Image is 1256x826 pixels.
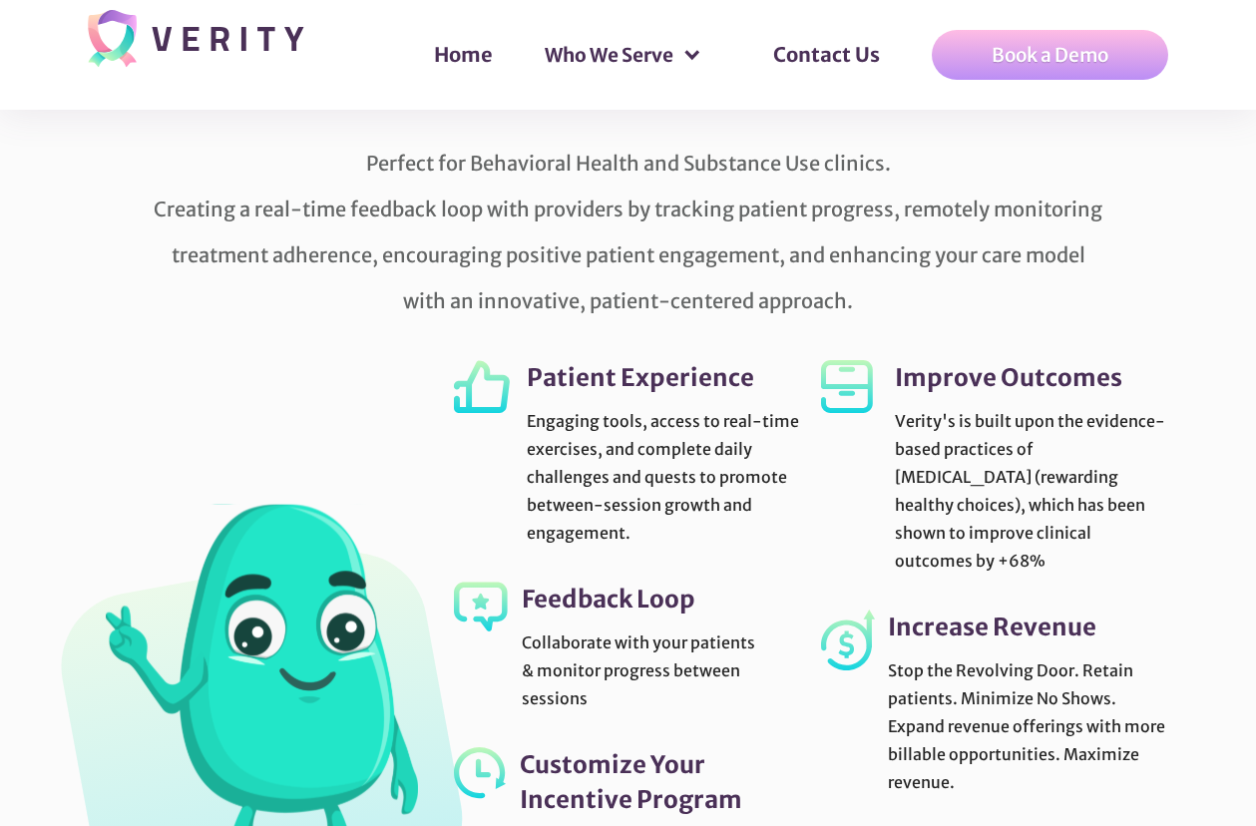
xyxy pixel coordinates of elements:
div: Stop the Revolving Door. Retain patients. Minimize No Shows. Expand revenue offerings with more b... [888,656,1168,796]
div: Increase Revenue [888,610,1096,644]
a: Contact Us [753,25,900,85]
a: Home [414,25,513,85]
div: Improve Outcomes [895,360,1122,395]
div: Customize Your Incentive Program [520,747,801,817]
div: Who We Serve [525,25,721,85]
div: Patient Experience [527,360,754,395]
div: Who We Serve [545,45,673,65]
div: Feedback Loop [522,582,695,617]
div: Collaborate with your patients & monitor progress between sessions [522,628,801,712]
div: Book a Demo [992,45,1108,65]
div: Engaging tools, access to real-time exercises, and complete daily challenges and quests to promot... [527,407,801,547]
div: Verity's is built upon the evidence-based practices of [MEDICAL_DATA] (rewarding healthy choices)... [895,407,1168,575]
div: Contact Us [733,5,920,105]
a: Book a Demo [932,30,1168,80]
